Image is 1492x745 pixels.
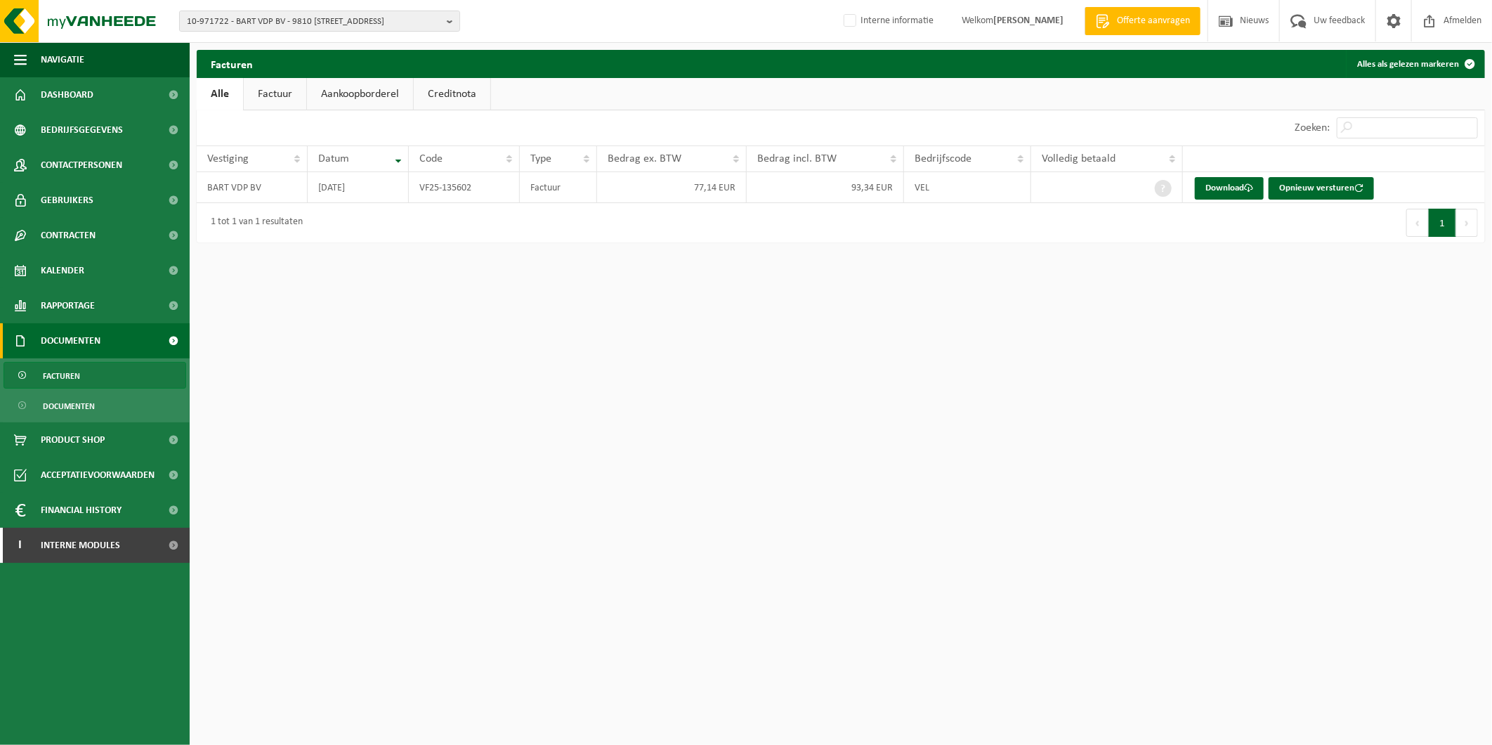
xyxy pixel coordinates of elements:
span: Kalender [41,253,84,288]
button: 1 [1429,209,1456,237]
span: Financial History [41,493,122,528]
h2: Facturen [197,50,267,77]
button: Next [1456,209,1478,237]
span: I [14,528,27,563]
span: Bedrijfsgegevens [41,112,123,148]
button: Previous [1406,209,1429,237]
span: Datum [318,153,349,164]
td: VF25-135602 [409,172,520,203]
span: Gebruikers [41,183,93,218]
a: Offerte aanvragen [1085,7,1200,35]
strong: [PERSON_NAME] [993,15,1064,26]
span: Code [419,153,443,164]
span: Volledig betaald [1042,153,1115,164]
button: Alles als gelezen markeren [1346,50,1484,78]
span: Documenten [43,393,95,420]
a: Facturen [4,362,186,389]
span: 10-971722 - BART VDP BV - 9810 [STREET_ADDRESS] [187,11,441,32]
td: 93,34 EUR [747,172,904,203]
button: Opnieuw versturen [1269,177,1374,200]
a: Aankoopborderel [307,78,413,110]
span: Acceptatievoorwaarden [41,458,155,493]
span: Documenten [41,323,100,358]
a: Download [1195,177,1264,200]
span: Contactpersonen [41,148,122,183]
td: VEL [904,172,1031,203]
a: Creditnota [414,78,490,110]
td: Factuur [520,172,597,203]
a: Alle [197,78,243,110]
button: 10-971722 - BART VDP BV - 9810 [STREET_ADDRESS] [179,11,460,32]
span: Facturen [43,363,80,389]
span: Bedrag ex. BTW [608,153,681,164]
span: Rapportage [41,288,95,323]
label: Zoeken: [1295,123,1330,134]
td: BART VDP BV [197,172,308,203]
div: 1 tot 1 van 1 resultaten [204,210,303,235]
label: Interne informatie [841,11,934,32]
span: Type [530,153,551,164]
span: Interne modules [41,528,120,563]
td: 77,14 EUR [597,172,747,203]
span: Dashboard [41,77,93,112]
span: Offerte aanvragen [1113,14,1193,28]
span: Navigatie [41,42,84,77]
span: Product Shop [41,422,105,458]
span: Vestiging [207,153,249,164]
a: Factuur [244,78,306,110]
td: [DATE] [308,172,408,203]
span: Bedrag incl. BTW [757,153,837,164]
span: Contracten [41,218,96,253]
a: Documenten [4,392,186,419]
span: Bedrijfscode [915,153,971,164]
